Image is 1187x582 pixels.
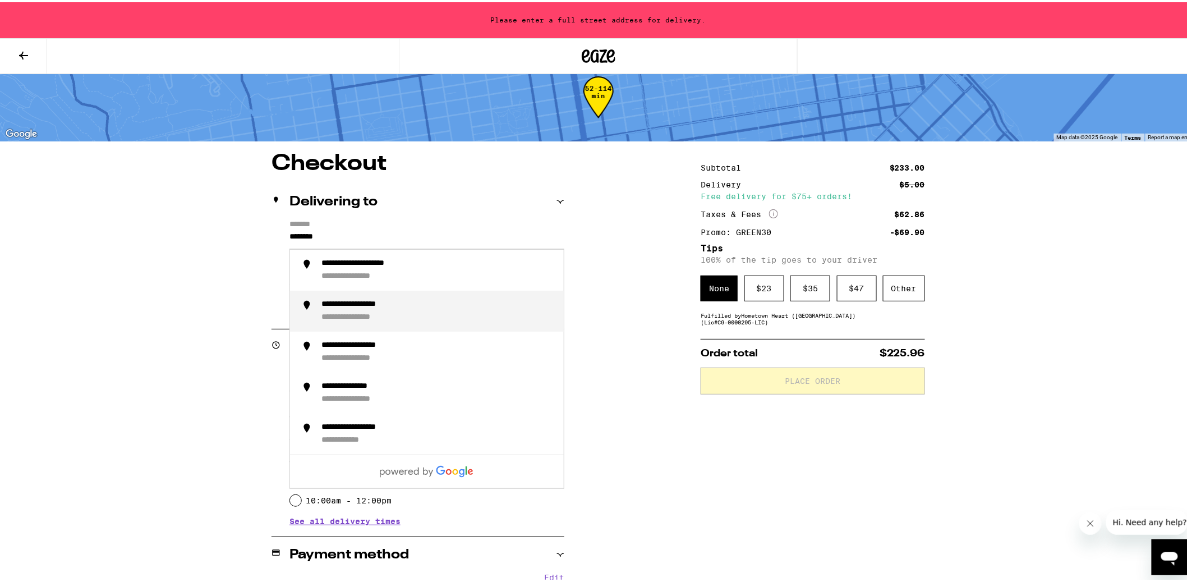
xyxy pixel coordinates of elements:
h5: Tips [701,242,925,251]
h2: Delivering to [289,193,378,207]
div: 52-114 min [583,83,614,125]
h2: Payment method [289,546,409,560]
span: $225.96 [880,346,925,356]
span: Place Order [785,375,841,383]
div: Promo: GREEN30 [701,226,779,234]
div: Other [883,273,925,299]
label: 10:00am - 12:00pm [306,494,392,503]
a: Terms [1125,132,1142,139]
button: See all delivery times [289,515,401,523]
iframe: Close message [1079,510,1102,533]
img: Google [3,125,40,139]
div: -$69.90 [890,226,925,234]
div: $ 23 [744,273,784,299]
div: Taxes & Fees [701,207,778,217]
h1: Checkout [272,150,564,173]
div: Subtotal [701,162,749,169]
button: Place Order [701,365,925,392]
div: $ 35 [790,273,830,299]
a: Open this area in Google Maps (opens a new window) [3,125,40,139]
div: Delivery [701,178,749,186]
div: $ 47 [837,273,877,299]
div: Fulfilled by Hometown Heart ([GEOGRAPHIC_DATA]) (Lic# C9-0000295-LIC ) [701,310,925,323]
div: $5.00 [900,178,925,186]
div: $62.86 [895,208,925,216]
div: $233.00 [890,162,925,169]
span: Order total [701,346,758,356]
span: Map data ©2025 Google [1057,132,1118,138]
button: Edit [544,571,564,580]
p: 100% of the tip goes to your driver [701,253,925,262]
div: None [701,273,738,299]
div: Free delivery for $75+ orders! [701,190,925,198]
